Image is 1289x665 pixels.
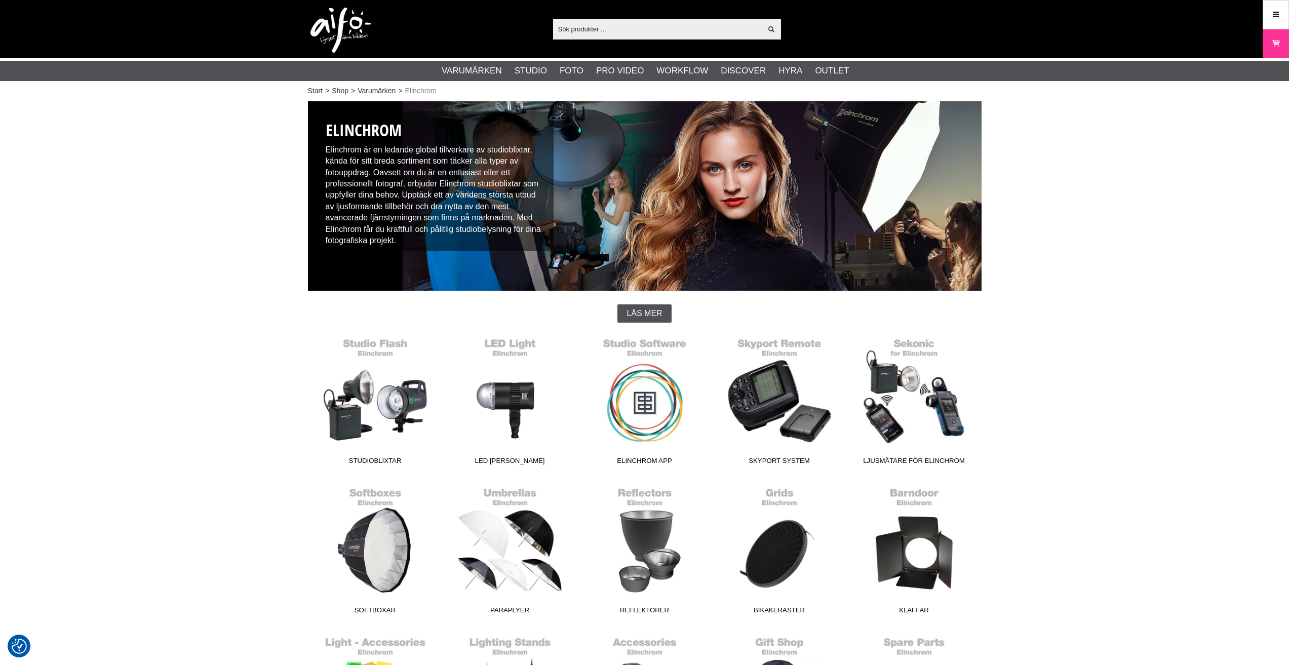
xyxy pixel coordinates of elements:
a: Softboxar [308,482,443,619]
a: Skyport System [712,333,847,470]
a: Klaffar [847,482,982,619]
img: Revisit consent button [12,639,27,654]
a: Workflow [656,64,708,77]
span: > [351,86,355,96]
span: Bikakeraster [712,605,847,619]
span: Studioblixtar [308,456,443,470]
span: LED [PERSON_NAME] [443,456,577,470]
a: Foto [560,64,583,77]
span: Läs mer [627,309,662,318]
a: Pro Video [596,64,644,77]
a: Outlet [815,64,849,77]
a: Bikakeraster [712,482,847,619]
span: Elinchrom [405,86,437,96]
a: Studioblixtar [308,333,443,470]
span: Reflektorer [577,605,712,619]
span: Ljusmätare för Elinchrom [847,456,982,470]
span: Skyport System [712,456,847,470]
a: Varumärken [358,86,396,96]
button: Samtyckesinställningar [12,637,27,655]
span: Softboxar [308,605,443,619]
span: > [398,86,402,96]
span: Elinchrom App [577,456,712,470]
img: Elinchrom Studioblixtar [308,101,982,291]
span: > [325,86,329,96]
a: Reflektorer [577,482,712,619]
div: Elinchrom är en ledande global tillverkare av studioblixtar, kända för sitt breda sortiment som t... [318,111,554,251]
a: Discover [721,64,766,77]
a: Hyra [778,64,802,77]
a: Varumärken [442,64,502,77]
a: LED [PERSON_NAME] [443,333,577,470]
a: Studio [515,64,547,77]
a: Elinchrom App [577,333,712,470]
span: Paraplyer [443,605,577,619]
h1: Elinchrom [326,119,546,142]
img: logo.png [310,8,371,53]
a: Ljusmätare för Elinchrom [847,333,982,470]
a: Paraplyer [443,482,577,619]
input: Sök produkter ... [553,21,762,36]
a: Start [308,86,323,96]
a: Shop [332,86,348,96]
span: Klaffar [847,605,982,619]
